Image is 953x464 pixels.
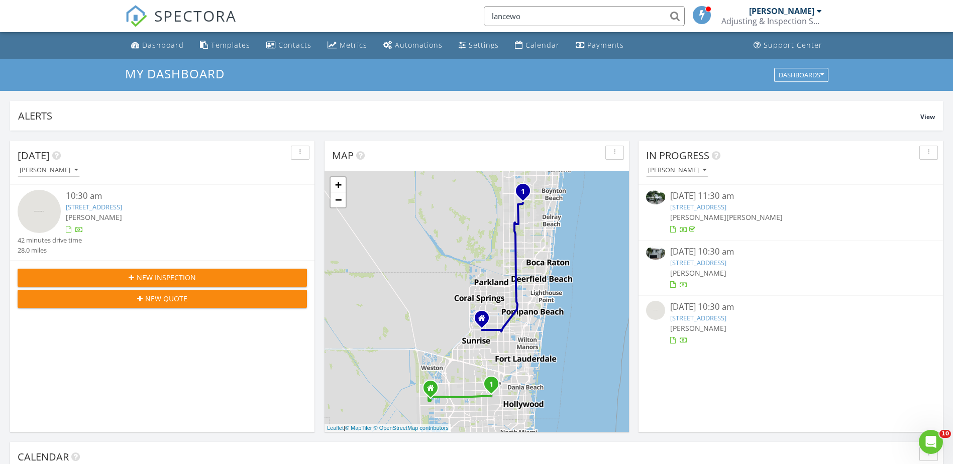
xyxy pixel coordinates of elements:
div: [PERSON_NAME] [749,6,814,16]
a: Dashboard [127,36,188,55]
a: Calendar [511,36,564,55]
div: 6679 Sherbrook Dr, Boynton Beach, FL 33437 [523,191,529,197]
div: Support Center [764,40,822,50]
div: | [325,424,451,432]
button: [PERSON_NAME] [18,164,80,177]
div: [PERSON_NAME] [20,167,78,174]
a: [DATE] 10:30 am [STREET_ADDRESS] [PERSON_NAME] [646,301,935,345]
span: View [920,112,935,121]
span: [PERSON_NAME] [726,212,783,222]
span: New Inspection [137,272,196,283]
div: Automations [395,40,443,50]
button: New Quote [18,290,307,308]
div: [DATE] 11:30 am [670,190,911,202]
span: 10 [939,430,951,438]
span: Map [332,149,354,162]
span: [DATE] [18,149,50,162]
span: [PERSON_NAME] [66,212,122,222]
div: Settings [469,40,499,50]
span: My Dashboard [125,65,225,82]
img: streetview [18,190,61,233]
div: Dashboards [779,71,824,78]
div: 8495 W Commercial Boulevard , Tamarac Florida 33351 [482,318,488,324]
a: Support Center [750,36,826,55]
a: [STREET_ADDRESS] [66,202,122,211]
button: Dashboards [774,68,828,82]
i: 1 [489,381,493,388]
div: Templates [211,40,250,50]
a: Templates [196,36,254,55]
div: Metrics [340,40,367,50]
a: © OpenStreetMap contributors [374,425,449,431]
div: Adjusting & Inspection Services Inc. [721,16,822,26]
div: Dashboard [142,40,184,50]
img: The Best Home Inspection Software - Spectora [125,5,147,27]
div: Contacts [278,40,311,50]
div: 42 minutes drive time [18,236,82,245]
a: [DATE] 10:30 am [STREET_ADDRESS] [PERSON_NAME] [646,246,935,290]
img: 9328204%2Fcover_photos%2FSAkCqq85i2jj0PTDlAO4%2Fsmall.jpeg [646,190,665,204]
a: Zoom in [331,177,346,192]
span: In Progress [646,149,709,162]
button: New Inspection [18,269,307,287]
div: 28.0 miles [18,246,82,255]
a: [STREET_ADDRESS] [670,258,726,267]
div: 10:30 am [66,190,283,202]
a: Zoom out [331,192,346,207]
a: Leaflet [327,425,344,431]
span: SPECTORA [154,5,237,26]
div: [PERSON_NAME] [648,167,706,174]
a: SPECTORA [125,14,237,35]
img: 9343566%2Fcover_photos%2FAs7wBNj3fGHo9yy2oS9I%2Fsmall.jpeg [646,246,665,260]
div: [DATE] 10:30 am [670,246,911,258]
div: 7421 Hope St, Hollywood, FL 33024 [491,384,497,390]
input: Search everything... [484,6,685,26]
a: Contacts [262,36,315,55]
div: 19137 NW 22nd street , Pembroke Pines FL 33029 [431,388,437,394]
a: Metrics [324,36,371,55]
a: Automations (Basic) [379,36,447,55]
div: [DATE] 10:30 am [670,301,911,313]
a: Settings [455,36,503,55]
i: 1 [521,188,525,195]
span: New Quote [145,293,187,304]
a: [STREET_ADDRESS] [670,313,726,322]
a: 10:30 am [STREET_ADDRESS] [PERSON_NAME] 42 minutes drive time 28.0 miles [18,190,307,255]
img: streetview [646,301,665,320]
span: [PERSON_NAME] [670,268,726,278]
span: [PERSON_NAME] [670,212,726,222]
div: Alerts [18,109,920,123]
a: [STREET_ADDRESS] [670,202,726,211]
div: Payments [587,40,624,50]
a: © MapTiler [345,425,372,431]
iframe: Intercom live chat [919,430,943,454]
a: [DATE] 11:30 am [STREET_ADDRESS] [PERSON_NAME][PERSON_NAME] [646,190,935,235]
span: [PERSON_NAME] [670,323,726,333]
a: Payments [572,36,628,55]
span: Calendar [18,450,69,463]
div: Calendar [525,40,560,50]
button: [PERSON_NAME] [646,164,708,177]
